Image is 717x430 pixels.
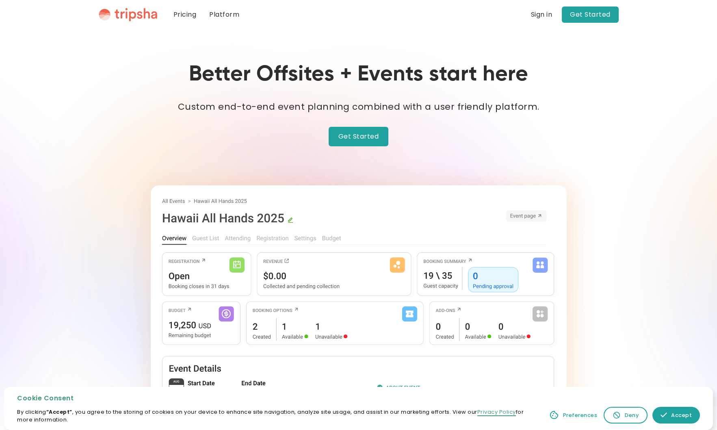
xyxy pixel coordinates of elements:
a: Get Started [329,127,389,146]
p: By clicking , you agree to the storing of cookies on your device to enhance site navigation, anal... [17,408,535,423]
a: Preferences [548,407,599,423]
div: Preferences [563,411,598,419]
a: Sign in [531,10,552,20]
img: allow icon [661,412,667,418]
div: Accept [671,411,692,419]
strong: “Accept” [46,408,72,415]
a: Privacy Policy [477,408,516,416]
a: home [99,8,157,22]
a: Deny [604,407,648,423]
a: Accept [652,407,700,423]
strong: Custom end-to-end event planning combined with a user friendly platform. [178,100,539,113]
div: Deny [625,411,639,419]
div: Sign in [531,11,552,18]
div: Cookie Consent [17,393,535,403]
h1: Better Offsites + Events start here [189,62,529,87]
img: Tripsha Logo [99,8,157,22]
a: Get Started [562,7,619,23]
